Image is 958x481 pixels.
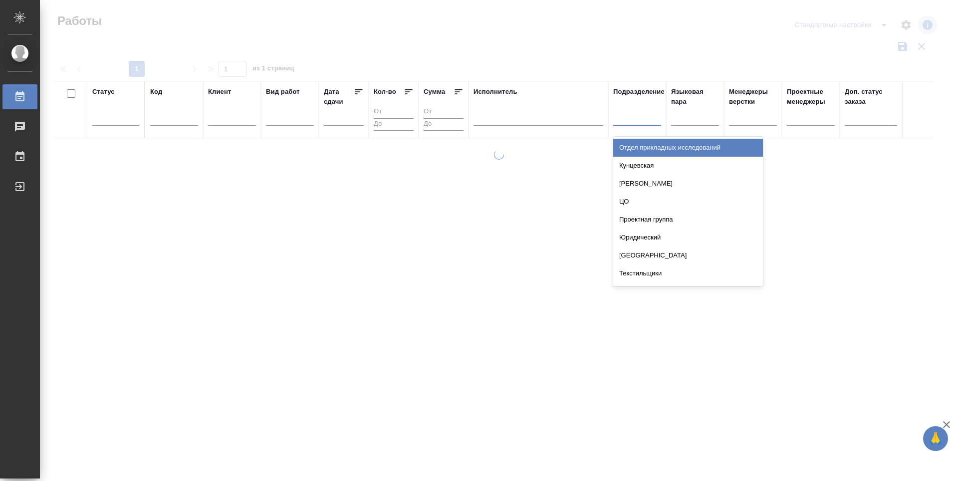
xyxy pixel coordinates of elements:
[374,106,414,118] input: От
[729,87,777,107] div: Менеджеры верстки
[266,87,300,97] div: Вид работ
[613,229,763,246] div: Юридический
[374,87,396,97] div: Кол-во
[671,87,719,107] div: Языковая пара
[613,157,763,175] div: Кунцевская
[613,193,763,211] div: ЦО
[923,426,948,451] button: 🙏
[613,87,665,97] div: Подразделение
[374,118,414,131] input: До
[613,211,763,229] div: Проектная группа
[324,87,354,107] div: Дата сдачи
[613,139,763,157] div: Отдел прикладных исследований
[474,87,517,97] div: Исполнитель
[787,87,835,107] div: Проектные менеджеры
[150,87,162,97] div: Код
[613,282,763,300] div: Островная
[845,87,897,107] div: Доп. статус заказа
[424,87,445,97] div: Сумма
[424,118,464,131] input: До
[927,428,944,449] span: 🙏
[613,264,763,282] div: Текстильщики
[613,175,763,193] div: [PERSON_NAME]
[613,246,763,264] div: [GEOGRAPHIC_DATA]
[92,87,115,97] div: Статус
[424,106,464,118] input: От
[208,87,231,97] div: Клиент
